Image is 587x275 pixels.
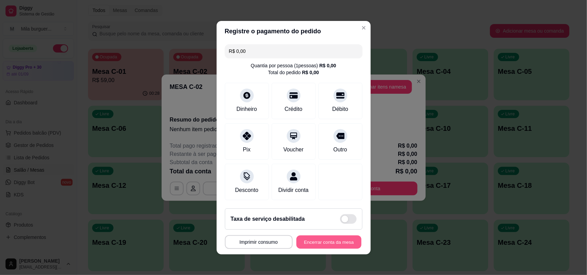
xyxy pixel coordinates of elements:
div: R$ 0,00 [302,69,319,76]
button: Encerrar conta da mesa [296,235,361,249]
button: Imprimir consumo [225,235,293,249]
h2: Taxa de serviço desabilitada [231,215,305,223]
input: Ex.: hambúrguer de cordeiro [229,44,358,58]
div: Dinheiro [237,105,257,113]
div: Desconto [235,186,259,194]
div: Dividir conta [278,186,308,194]
div: R$ 0,00 [319,62,336,69]
div: Pix [243,146,250,154]
div: Crédito [285,105,303,113]
div: Outro [333,146,347,154]
header: Registre o pagamento do pedido [217,21,371,42]
button: Close [358,22,369,33]
div: Voucher [283,146,304,154]
div: Quantia por pessoa ( 1 pessoas) [251,62,336,69]
div: Total do pedido [268,69,319,76]
div: Débito [332,105,348,113]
